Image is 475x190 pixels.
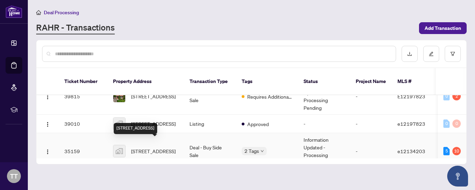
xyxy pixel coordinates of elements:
button: Logo [42,146,53,157]
span: e12197823 [397,121,425,127]
img: Logo [45,94,50,100]
td: Deal - Sell Side Sale [184,78,236,115]
td: 39010 [59,115,107,133]
img: thumbnail-img [113,145,125,157]
td: Information Updated - Processing Pending [298,78,350,115]
span: Requires Additional Docs [247,93,292,100]
th: MLS # [392,68,434,95]
span: Add Transaction [425,23,461,34]
img: thumbnail-img [113,118,125,130]
td: - [298,115,350,133]
th: Tags [236,68,298,95]
td: Deal - Buy Side Sale [184,133,236,170]
span: edit [429,51,434,56]
div: 2 [452,92,461,100]
button: filter [445,46,461,62]
span: e12134203 [397,148,425,154]
img: Logo [45,149,50,155]
button: Add Transaction [419,22,467,34]
td: - [350,133,392,170]
th: Property Address [107,68,184,95]
button: Open asap [447,166,468,187]
div: 0 [443,92,450,100]
span: down [260,149,264,153]
button: Logo [42,91,53,102]
span: E12197823 [397,93,425,99]
div: 10 [452,147,461,155]
span: filter [450,51,455,56]
td: Listing [184,115,236,133]
span: home [36,10,41,15]
td: 39815 [59,78,107,115]
img: Logo [45,122,50,127]
span: Approved [247,120,269,128]
span: TT [10,171,18,181]
th: Ticket Number [59,68,107,95]
button: download [402,46,418,62]
td: Information Updated - Processing Pending [298,133,350,170]
span: 2 Tags [244,147,259,155]
div: 5 [443,147,450,155]
td: - [350,115,392,133]
span: download [407,51,412,56]
span: Deal Processing [44,9,79,16]
div: 0 [452,119,461,128]
button: edit [423,46,439,62]
span: [STREET_ADDRESS] [131,92,176,100]
div: [STREET_ADDRESS] [114,123,157,134]
a: RAHR - Transactions [36,22,115,34]
img: logo [6,5,22,18]
th: Status [298,68,350,95]
th: Transaction Type [184,68,236,95]
div: 0 [443,119,450,128]
button: Logo [42,118,53,129]
img: thumbnail-img [113,90,125,102]
span: [STREET_ADDRESS] [131,120,176,127]
th: Project Name [350,68,392,95]
td: - [350,78,392,115]
span: [STREET_ADDRESS] [131,147,176,155]
td: 35159 [59,133,107,170]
